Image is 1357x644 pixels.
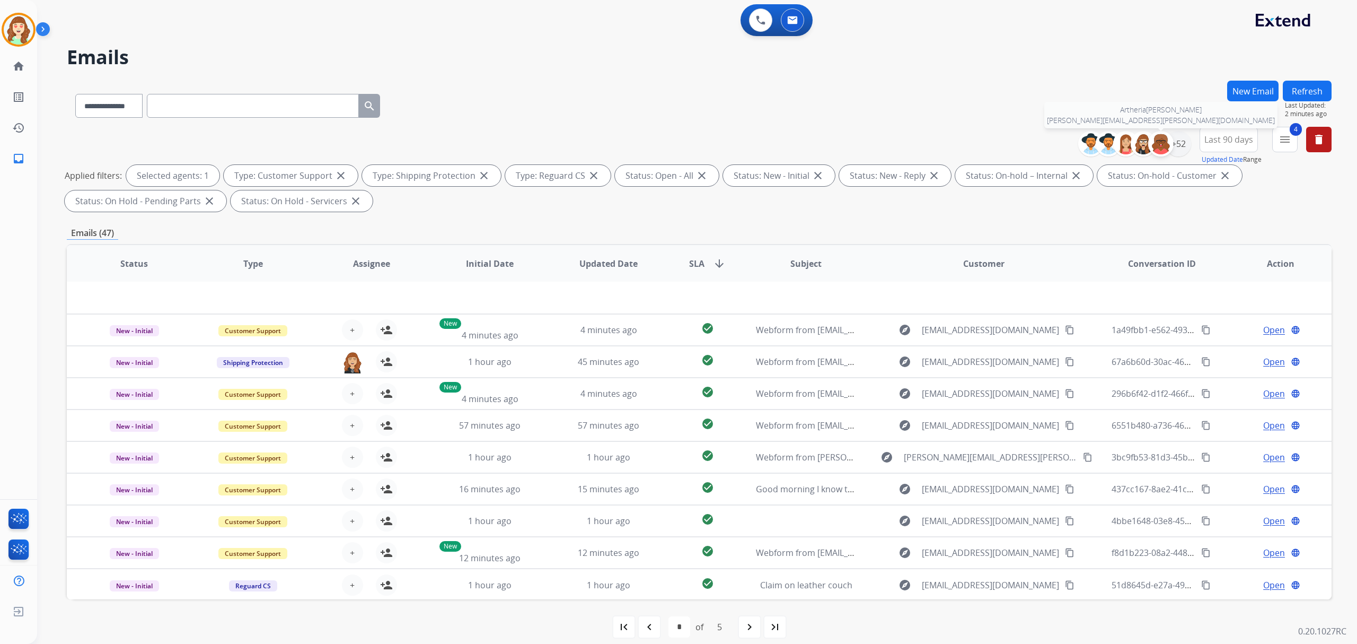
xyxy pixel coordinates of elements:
[218,421,287,432] span: Customer Support
[812,169,824,182] mat-icon: close
[1285,101,1332,110] span: Last Updated:
[922,515,1059,527] span: [EMAIL_ADDRESS][DOMAIN_NAME]
[1065,389,1074,398] mat-icon: content_copy
[224,165,358,186] div: Type: Customer Support
[1201,389,1211,398] mat-icon: content_copy
[1070,169,1082,182] mat-icon: close
[760,579,852,591] span: Claim on leather couch
[1263,324,1285,336] span: Open
[756,547,996,559] span: Webform from [EMAIL_ADDRESS][DOMAIN_NAME] on [DATE]
[350,515,355,527] span: +
[922,546,1059,559] span: [EMAIL_ADDRESS][DOMAIN_NAME]
[1200,127,1258,152] button: Last 90 days
[701,417,714,430] mat-icon: check_circle
[468,515,512,527] span: 1 hour ago
[1298,625,1346,638] p: 0.20.1027RC
[342,575,363,596] button: +
[1263,355,1285,368] span: Open
[1065,357,1074,367] mat-icon: content_copy
[756,356,996,368] span: Webform from [EMAIL_ADDRESS][DOMAIN_NAME] on [DATE]
[695,621,703,633] div: of
[380,515,393,527] mat-icon: person_add
[468,451,512,463] span: 1 hour ago
[110,325,159,336] span: New - Initial
[1112,547,1272,559] span: f8d1b223-08a2-4485-b95f-87eecc97db40
[701,354,714,367] mat-icon: check_circle
[1166,131,1191,156] div: +52
[1263,546,1285,559] span: Open
[380,579,393,591] mat-icon: person_add
[505,165,611,186] div: Type: Reguard CS
[578,420,639,431] span: 57 minutes ago
[1065,516,1074,526] mat-icon: content_copy
[898,387,911,400] mat-icon: explore
[380,419,393,432] mat-icon: person_add
[231,190,373,212] div: Status: On Hold - Servicers
[1291,357,1300,367] mat-icon: language
[362,165,501,186] div: Type: Shipping Protection
[1097,165,1242,186] div: Status: On-hold - Customer
[587,515,630,527] span: 1 hour ago
[439,541,461,552] p: New
[756,324,996,336] span: Webform from [EMAIL_ADDRESS][DOMAIN_NAME] on [DATE]
[1112,324,1274,336] span: 1a49fbb1-e562-4939-9601-2e445972bbce
[723,165,835,186] div: Status: New - Initial
[1146,105,1202,115] span: [PERSON_NAME]
[110,452,159,464] span: New - Initial
[898,355,911,368] mat-icon: explore
[1291,452,1300,462] mat-icon: language
[587,451,630,463] span: 1 hour ago
[478,169,490,182] mat-icon: close
[342,510,363,532] button: +
[1291,389,1300,398] mat-icon: language
[67,227,118,240] p: Emails (47)
[898,419,911,432] mat-icon: explore
[380,387,393,400] mat-icon: person_add
[342,319,363,341] button: +
[922,324,1059,336] span: [EMAIL_ADDRESS][DOMAIN_NAME]
[1202,155,1243,164] button: Updated Date
[922,579,1059,591] span: [EMAIL_ADDRESS][DOMAIN_NAME]
[342,478,363,500] button: +
[218,548,287,559] span: Customer Support
[1120,105,1146,115] span: Artheria
[1263,515,1285,527] span: Open
[334,169,347,182] mat-icon: close
[218,325,287,336] span: Customer Support
[1112,515,1277,527] span: 4bbe1648-03e8-450a-a57d-93a586a43cbd
[1112,579,1279,591] span: 51d8645d-e27a-4954-9d7b-1b8713b61d71
[466,257,514,270] span: Initial Date
[1201,325,1211,335] mat-icon: content_copy
[1112,388,1270,399] span: 296b6f42-d1f2-466f-9317-67380074b0e3
[12,91,25,103] mat-icon: list_alt
[756,420,996,431] span: Webform from [EMAIL_ADDRESS][DOMAIN_NAME] on [DATE]
[243,257,263,270] span: Type
[1065,548,1074,558] mat-icon: content_copy
[579,257,638,270] span: Updated Date
[120,257,148,270] span: Status
[1065,484,1074,494] mat-icon: content_copy
[922,483,1059,495] span: [EMAIL_ADDRESS][DOMAIN_NAME]
[1263,579,1285,591] span: Open
[1201,516,1211,526] mat-icon: content_copy
[701,577,714,590] mat-icon: check_circle
[1202,155,1262,164] span: Range
[756,388,996,399] span: Webform from [EMAIL_ADDRESS][DOMAIN_NAME] on [DATE]
[110,548,159,559] span: New - Initial
[898,579,911,591] mat-icon: explore
[380,483,393,495] mat-icon: person_add
[353,257,390,270] span: Assignee
[110,580,159,591] span: New - Initial
[580,388,637,399] span: 4 minutes ago
[349,195,362,207] mat-icon: close
[350,483,355,495] span: +
[955,165,1093,186] div: Status: On-hold – Internal
[1112,451,1274,463] span: 3bc9fb53-81d3-45b1-a066-979a3e9680c8
[839,165,951,186] div: Status: New - Reply
[110,357,159,368] span: New - Initial
[1263,387,1285,400] span: Open
[110,516,159,527] span: New - Initial
[342,415,363,436] button: +
[1065,325,1074,335] mat-icon: content_copy
[713,257,726,270] mat-icon: arrow_downward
